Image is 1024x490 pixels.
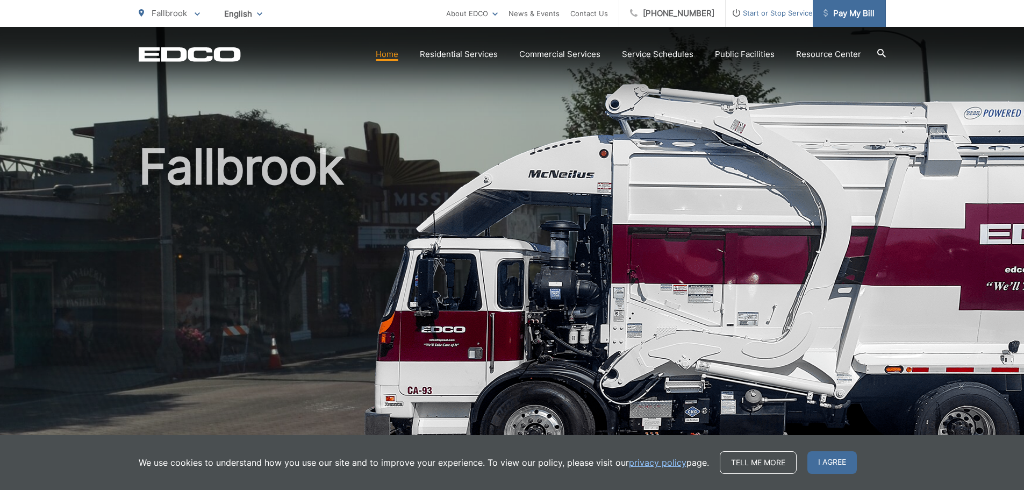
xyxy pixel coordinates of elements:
span: I agree [807,451,857,474]
a: Commercial Services [519,48,600,61]
a: News & Events [509,7,560,20]
a: About EDCO [446,7,498,20]
a: Residential Services [420,48,498,61]
span: Pay My Bill [824,7,875,20]
a: Public Facilities [715,48,775,61]
a: Home [376,48,398,61]
span: Fallbrook [152,8,187,18]
a: Service Schedules [622,48,693,61]
a: privacy policy [629,456,686,469]
p: We use cookies to understand how you use our site and to improve your experience. To view our pol... [139,456,709,469]
span: English [216,4,270,23]
a: Contact Us [570,7,608,20]
a: EDCD logo. Return to the homepage. [139,47,241,62]
a: Tell me more [720,451,797,474]
h1: Fallbrook [139,140,886,480]
a: Resource Center [796,48,861,61]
